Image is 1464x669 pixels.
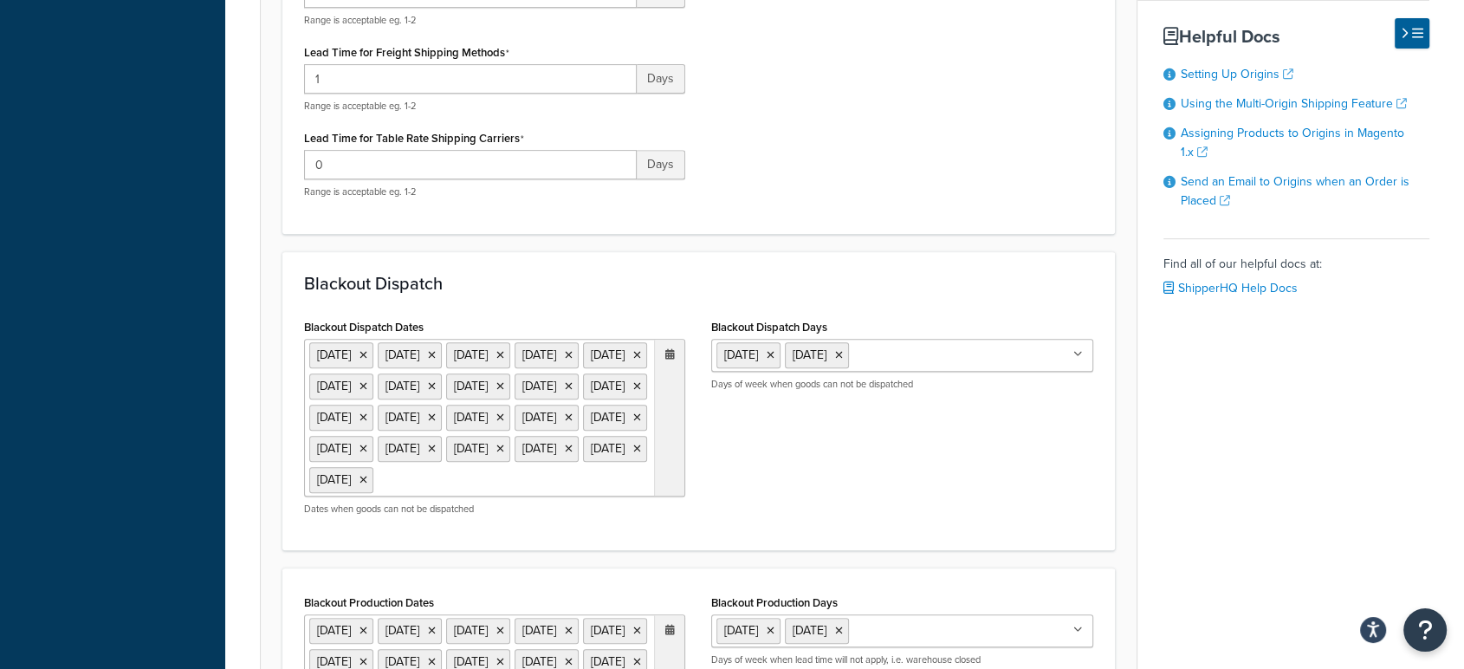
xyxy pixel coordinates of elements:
[583,342,647,368] li: [DATE]
[711,378,1092,391] p: Days of week when goods can not be dispatched
[583,373,647,399] li: [DATE]
[583,436,647,462] li: [DATE]
[378,618,442,644] li: [DATE]
[637,150,685,179] span: Days
[711,596,838,609] label: Blackout Production Days
[583,405,647,431] li: [DATE]
[309,373,373,399] li: [DATE]
[304,46,509,60] label: Lead Time for Freight Shipping Methods
[446,618,510,644] li: [DATE]
[793,346,826,364] span: [DATE]
[711,653,1092,666] p: Days of week when lead time will not apply, i.e. warehouse closed
[1163,27,1430,46] h3: Helpful Docs
[304,503,685,516] p: Dates when goods can not be dispatched
[724,346,758,364] span: [DATE]
[515,436,579,462] li: [DATE]
[724,621,758,640] span: [DATE]
[446,342,510,368] li: [DATE]
[1395,18,1429,49] button: Hide Help Docs
[637,64,685,94] span: Days
[515,618,579,644] li: [DATE]
[309,436,373,462] li: [DATE]
[446,436,510,462] li: [DATE]
[304,596,434,609] label: Blackout Production Dates
[378,436,442,462] li: [DATE]
[1163,238,1430,301] div: Find all of our helpful docs at:
[304,100,685,113] p: Range is acceptable eg. 1-2
[1181,124,1404,161] a: Assigning Products to Origins in Magento 1.x
[446,373,510,399] li: [DATE]
[309,342,373,368] li: [DATE]
[793,621,826,640] span: [DATE]
[304,185,685,198] p: Range is acceptable eg. 1-2
[515,342,579,368] li: [DATE]
[1163,279,1298,297] a: ShipperHQ Help Docs
[1181,94,1407,113] a: Using the Multi-Origin Shipping Feature
[446,405,510,431] li: [DATE]
[378,373,442,399] li: [DATE]
[304,14,685,27] p: Range is acceptable eg. 1-2
[1403,608,1447,652] button: Open Resource Center
[309,405,373,431] li: [DATE]
[378,405,442,431] li: [DATE]
[1181,172,1409,210] a: Send an Email to Origins when an Order is Placed
[1181,65,1293,83] a: Setting Up Origins
[583,618,647,644] li: [DATE]
[309,618,373,644] li: [DATE]
[711,321,827,334] label: Blackout Dispatch Days
[304,321,424,334] label: Blackout Dispatch Dates
[304,132,524,146] label: Lead Time for Table Rate Shipping Carriers
[515,373,579,399] li: [DATE]
[378,342,442,368] li: [DATE]
[309,467,373,493] li: [DATE]
[515,405,579,431] li: [DATE]
[304,274,1093,293] h3: Blackout Dispatch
